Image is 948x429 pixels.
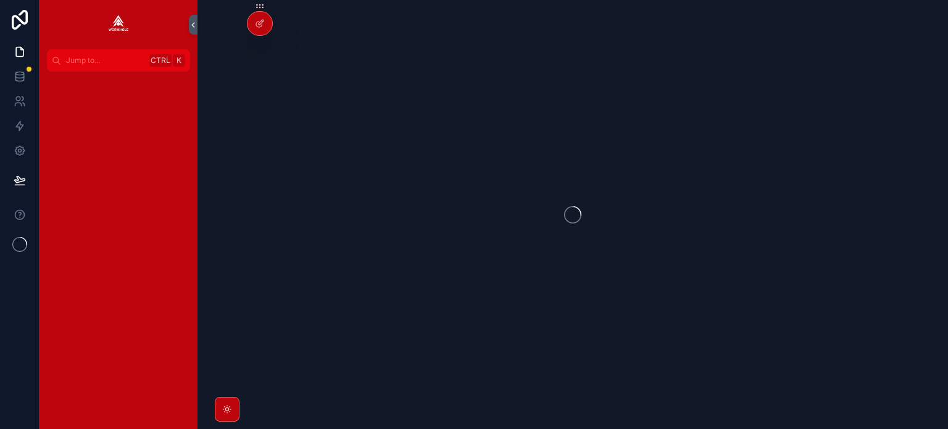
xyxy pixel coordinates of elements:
[47,49,190,72] button: Jump to...CtrlK
[149,54,172,67] span: Ctrl
[66,56,144,65] span: Jump to...
[174,56,184,65] span: K
[109,15,128,35] img: App logo
[39,72,197,94] div: scrollable content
